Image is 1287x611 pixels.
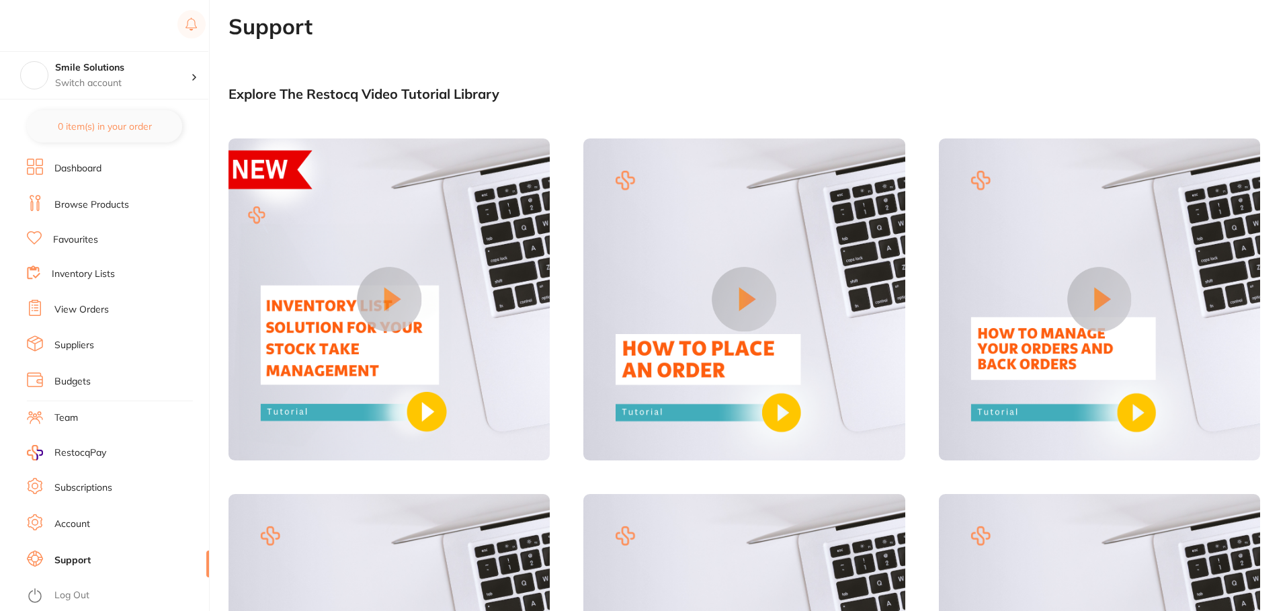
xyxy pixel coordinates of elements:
[21,62,48,89] img: Smile Solutions
[27,110,182,142] button: 0 item(s) in your order
[54,411,78,425] a: Team
[53,233,98,247] a: Favourites
[229,14,1287,39] h1: Support
[54,446,106,460] span: RestocqPay
[54,518,90,531] a: Account
[27,10,113,41] a: Restocq Logo
[54,162,101,175] a: Dashboard
[27,17,113,34] img: Restocq Logo
[27,585,205,607] button: Log Out
[939,138,1260,460] img: Video 3
[54,375,91,389] a: Budgets
[55,77,191,90] p: Switch account
[55,61,191,75] h4: Smile Solutions
[229,86,1260,101] div: Explore The Restocq Video Tutorial Library
[54,198,129,212] a: Browse Products
[27,445,106,460] a: RestocqPay
[54,554,91,567] a: Support
[27,445,43,460] img: RestocqPay
[229,138,550,460] img: Video 1
[583,138,905,460] img: Video 2
[54,481,112,495] a: Subscriptions
[52,268,115,281] a: Inventory Lists
[54,589,89,602] a: Log Out
[54,339,94,352] a: Suppliers
[54,303,109,317] a: View Orders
